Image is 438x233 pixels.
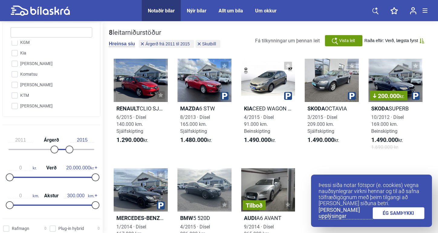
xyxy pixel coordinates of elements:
[365,38,418,43] span: Raða eftir: Verð, lægsta fyrst
[58,225,84,232] span: Plug-in hybrid
[244,136,276,144] span: kr.
[177,59,232,156] a: Mazda6 STW8/2013 · Dísel165.000 km. Sjálfskipting1.480.000kr.
[307,114,337,134] span: 3/2015 · Dísel 209.000 km. Sjálfskipting
[412,92,420,100] img: parking.png
[116,215,164,221] b: Mercedes-Benz
[180,136,212,144] span: kr.
[284,92,292,100] img: parking.png
[116,136,143,143] b: 1.290.000
[109,29,113,36] b: 8
[180,136,207,143] b: 1.480.000
[400,94,404,99] span: kr.
[241,59,295,156] a: KiaCEED WAGON LX4/2015 · Dísel91.000 km. Beinskipting1.490.000kr.
[114,59,168,156] a: RenaultCLIO SJÁLFSKIPTUR6/2015 · Dísel140.000 km. Sjálfskipting1.290.000kr.
[12,225,29,232] span: Rafmagn
[116,105,140,112] b: Renault
[371,136,398,143] b: 1.490.000
[177,215,232,222] h2: 5 520D
[116,114,146,134] span: 6/2015 · Dísel 140.000 km. Sjálfskipting
[45,166,58,170] span: Verð
[244,105,252,112] b: Kia
[368,105,423,112] h2: SUPERB
[371,144,399,151] span: 1.690.000 kr.
[307,105,325,112] b: Skoda
[109,29,222,37] div: leitarniðurstöður
[221,92,229,100] img: parking.png
[241,105,295,112] h2: CEED WAGON LX
[305,59,359,156] a: SkodaOCTAVIA3/2015 · Dísel209.000 km. Sjálfskipting1.490.000kr.
[145,42,190,46] span: Árgerð frá 2011 til 2015
[177,105,232,112] h2: 6 STW
[44,225,47,232] span: 0
[339,38,355,44] span: Vista leit
[42,138,60,143] span: Árgerð
[219,8,243,14] a: Allt um bíla
[365,38,424,43] button: Raða eftir: Verð, lægsta fyrst
[180,215,193,221] b: BMW
[319,207,373,219] a: [PERSON_NAME] upplýsingar
[371,136,403,144] span: kr.
[116,136,148,144] span: kr.
[255,38,320,44] span: Fá tilkynningar um þennan leit
[307,136,339,144] span: kr.
[246,202,263,208] span: Tilboð
[202,42,216,46] span: Skutbíll
[319,182,424,206] p: Þessi síða notar fótspor (e. cookies) vegna nauðsynlegrar virkni hennar og til að safna tölfræðig...
[373,207,425,219] a: ÉG SAMÞYKKI
[244,114,274,134] span: 4/2015 · Dísel 91.000 km. Beinskipting
[307,136,334,143] b: 1.490.000
[244,136,271,143] b: 1.490.000
[98,225,100,232] span: 0
[371,114,404,134] span: 10/2012 · Dísel 169.000 km. Beinskipting
[371,105,389,112] b: Skoda
[305,105,359,112] h2: OCTAVIA
[64,193,94,199] span: km.
[244,215,256,221] b: Audi
[157,202,165,209] img: parking.png
[373,93,404,99] span: 200.000
[348,92,356,100] img: parking.png
[43,193,60,198] span: Akstur
[180,114,210,134] span: 8/2013 · Dísel 165.000 km. Sjálfskipting
[368,59,423,156] a: 200.000kr.SkodaSUPERB10/2012 · Dísel169.000 km. Beinskipting1.490.000kr.1.690.000 kr.
[148,8,175,14] a: Notaðir bílar
[66,165,94,171] span: kr.
[241,215,295,222] h2: A6 AVANT
[255,8,277,14] a: Um okkur
[187,8,206,14] a: Nýir bílar
[114,215,168,222] h2: C 220 CDI
[180,105,199,112] b: Mazda
[139,40,194,48] button: Árgerð frá 2011 til 2015
[114,105,168,112] h2: CLIO SJÁLFSKIPTUR
[8,193,39,199] span: km.
[8,165,37,171] span: kr.
[109,41,135,47] button: Hreinsa síu
[410,7,417,15] img: user-login.svg
[196,40,220,48] button: Skutbíll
